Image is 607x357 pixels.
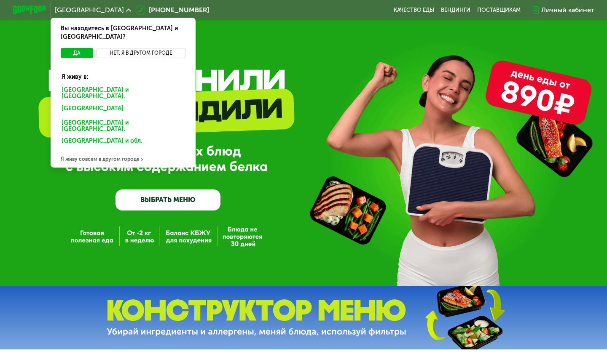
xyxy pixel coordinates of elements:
[55,7,124,13] span: [GEOGRAPHIC_DATA]
[441,7,470,13] a: Вендинги
[97,48,185,58] button: Нет, я в другом городе
[56,117,191,135] div: [GEOGRAPHIC_DATA] и [GEOGRAPHIC_DATA].
[51,151,196,168] div: Я живу совсем в другом городе
[56,85,191,102] div: [GEOGRAPHIC_DATA] и [GEOGRAPHIC_DATA].
[541,5,594,15] div: Личный кабинет
[135,5,209,15] a: [PHONE_NUMBER]
[61,48,93,58] button: Да
[56,136,187,149] div: [GEOGRAPHIC_DATA] и обл.
[477,7,521,13] div: поставщикам
[115,189,220,210] a: ВЫБРАТЬ МЕНЮ
[51,18,196,48] div: Вы находитесь в [GEOGRAPHIC_DATA] и [GEOGRAPHIC_DATA]?
[56,103,187,117] div: [GEOGRAPHIC_DATA]
[394,7,434,13] a: Качество еды
[56,66,191,81] div: Я живу в:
